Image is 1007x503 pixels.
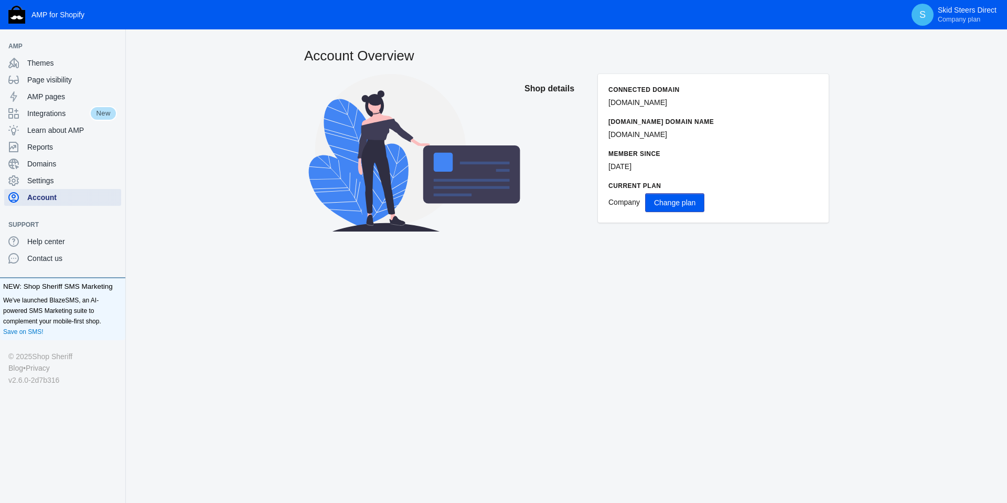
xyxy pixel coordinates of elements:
h6: Current Plan [608,181,818,191]
a: AMP pages [4,88,121,105]
h2: Account Overview [304,46,829,65]
a: Page visibility [4,71,121,88]
a: IntegrationsNew [4,105,121,122]
span: Integrations [27,108,90,119]
p: [DOMAIN_NAME] [608,97,818,108]
span: AMP pages [27,91,117,102]
span: Page visibility [27,75,117,85]
a: Reports [4,139,121,155]
h2: Shop details [524,74,587,103]
span: Change plan [654,198,695,207]
a: Settings [4,172,121,189]
a: Domains [4,155,121,172]
span: Domains [27,159,117,169]
a: Learn about AMP [4,122,121,139]
span: AMP [8,41,106,51]
span: Contact us [27,253,117,264]
span: Account [27,192,117,203]
h6: Member since [608,149,818,159]
span: Support [8,219,106,230]
span: S [917,9,928,20]
a: Contact us [4,250,121,267]
p: [DOMAIN_NAME] [608,129,818,140]
button: Change plan [645,193,704,212]
p: Skid Steers Direct [938,6,997,24]
span: New [90,106,117,121]
p: [DATE] [608,161,818,172]
span: Learn about AMP [27,125,117,135]
h6: [DOMAIN_NAME] domain name [608,117,818,127]
a: Account [4,189,121,206]
button: Add a sales channel [106,44,123,48]
span: AMP for Shopify [31,11,84,19]
span: Reports [27,142,117,152]
iframe: Drift Widget Chat Controller [955,450,994,490]
img: Shop Sheriff Logo [8,6,25,24]
span: Settings [27,175,117,186]
button: Add a sales channel [106,223,123,227]
span: Themes [27,58,117,68]
span: Company [608,198,640,206]
span: Help center [27,236,117,247]
a: Themes [4,55,121,71]
h6: Connected domain [608,85,818,95]
span: Company plan [938,15,980,24]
